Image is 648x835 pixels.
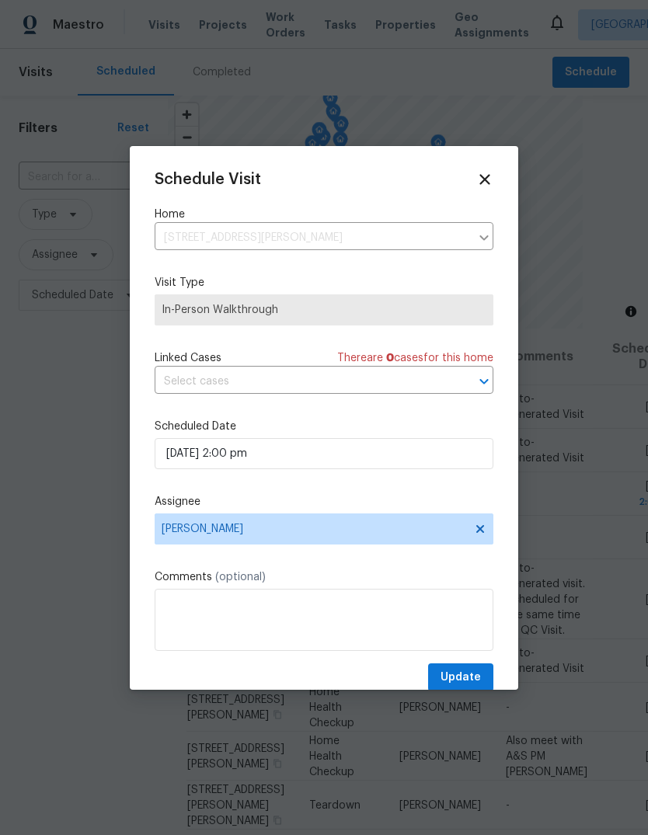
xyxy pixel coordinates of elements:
label: Assignee [155,494,493,510]
span: Close [476,171,493,188]
input: Select cases [155,370,450,394]
label: Scheduled Date [155,419,493,434]
span: [PERSON_NAME] [162,523,466,535]
span: Update [441,668,481,687]
label: Home [155,207,493,222]
span: (optional) [215,572,266,583]
span: Linked Cases [155,350,221,366]
input: M/D/YYYY [155,438,493,469]
label: Comments [155,569,493,585]
label: Visit Type [155,275,493,291]
button: Update [428,663,493,692]
span: In-Person Walkthrough [162,302,486,318]
span: Schedule Visit [155,172,261,187]
span: 0 [386,353,394,364]
button: Open [473,371,495,392]
input: Enter in an address [155,226,470,250]
span: There are case s for this home [337,350,493,366]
